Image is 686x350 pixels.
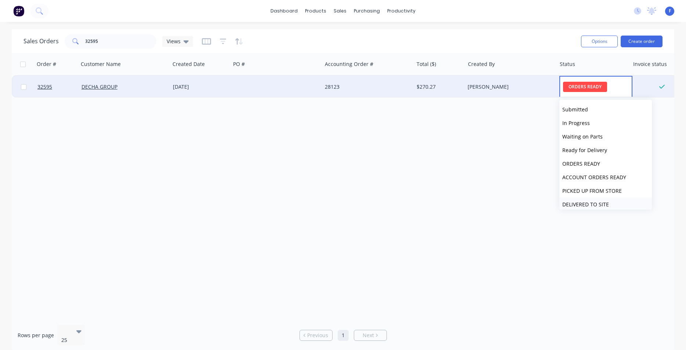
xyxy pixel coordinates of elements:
[468,60,495,68] div: Created By
[23,38,59,45] h1: Sales Orders
[354,332,386,339] a: Next page
[559,170,652,184] button: ACCOUNT ORDERS READY
[85,34,157,49] input: Search...
[81,60,121,68] div: Customer Name
[560,60,575,68] div: Status
[297,330,390,341] ul: Pagination
[417,60,436,68] div: Total ($)
[173,83,228,91] div: [DATE]
[562,187,622,194] span: PICKED UP FROM STORE
[621,36,663,47] button: Create order
[559,130,652,143] button: Waiting on Parts
[559,116,652,130] button: In Progress
[363,332,374,339] span: Next
[384,5,419,16] div: productivity
[562,147,607,154] span: Ready for Delivery
[562,174,626,181] span: ACCOUNT ORDERS READY
[37,76,81,98] a: 32595
[559,103,652,116] button: Submitted
[325,83,406,91] div: 28123
[562,201,609,208] span: DELIVERED TO SITE
[233,60,245,68] div: PO #
[562,160,600,167] span: ORDERS READY
[18,332,54,339] span: Rows per page
[173,60,205,68] div: Created Date
[307,332,328,339] span: Previous
[325,60,373,68] div: Accounting Order #
[559,184,652,198] button: PICKED UP FROM STORE
[468,83,549,91] div: [PERSON_NAME]
[81,83,117,90] a: DECHA GROUP
[300,332,332,339] a: Previous page
[267,5,301,16] a: dashboard
[350,5,384,16] div: purchasing
[301,5,330,16] div: products
[563,82,607,92] span: ORDERS READY
[37,60,56,68] div: Order #
[417,83,460,91] div: $270.27
[167,37,181,45] span: Views
[13,5,24,16] img: Factory
[669,8,671,14] span: F
[559,157,652,170] button: ORDERS READY
[562,106,588,113] span: Submitted
[330,5,350,16] div: sales
[633,60,667,68] div: Invoice status
[338,330,349,341] a: Page 1 is your current page
[37,83,52,91] span: 32595
[559,198,652,211] button: DELIVERED TO SITE
[61,336,70,344] div: 25
[562,133,603,140] span: Waiting on Parts
[559,143,652,157] button: Ready for Delivery
[562,119,590,126] span: In Progress
[581,36,618,47] button: Options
